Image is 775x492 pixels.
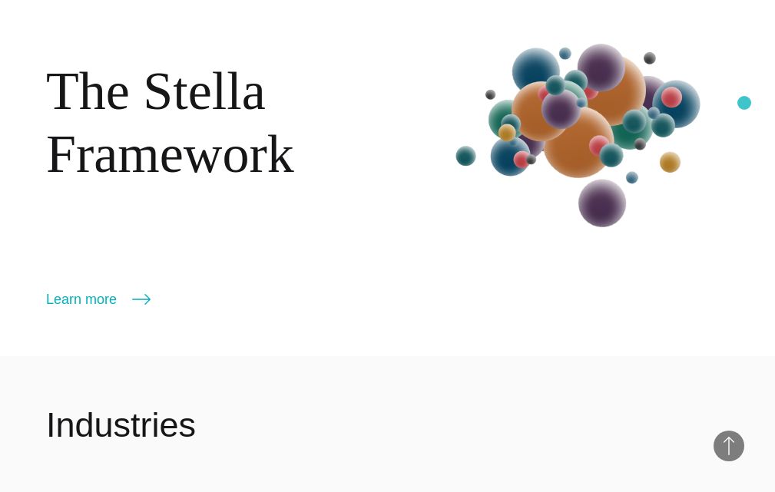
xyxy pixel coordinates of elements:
[714,431,744,461] button: Back to Top
[46,402,196,448] h2: Industries
[46,60,401,185] h2: The Stella Framework
[46,289,151,310] a: Learn more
